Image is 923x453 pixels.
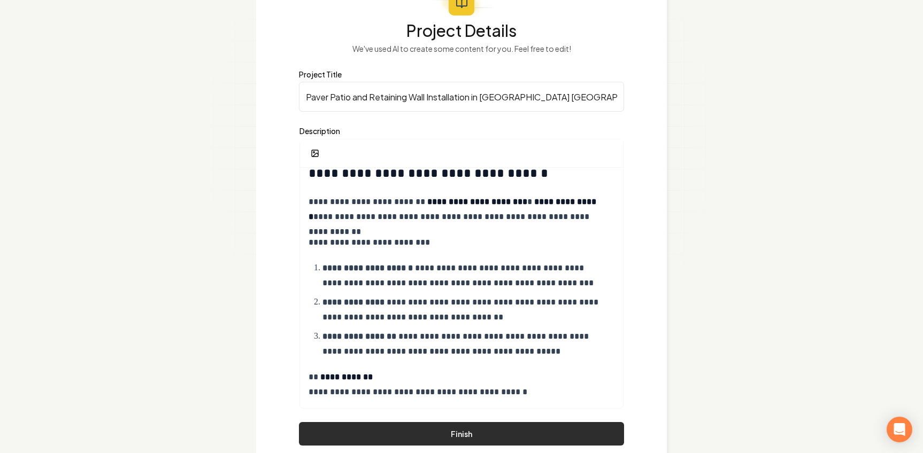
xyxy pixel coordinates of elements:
[887,417,912,442] div: Open Intercom Messenger
[299,127,624,135] label: Description
[299,43,624,54] p: We've used AI to create some content for you. Feel free to edit!
[304,144,326,163] button: Add Image
[299,82,624,112] input: i.e. Landscape Design, Kitchen Remodel, etc.
[299,69,624,80] label: Project Title
[299,22,624,39] h1: Project Details
[299,422,624,446] button: Finish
